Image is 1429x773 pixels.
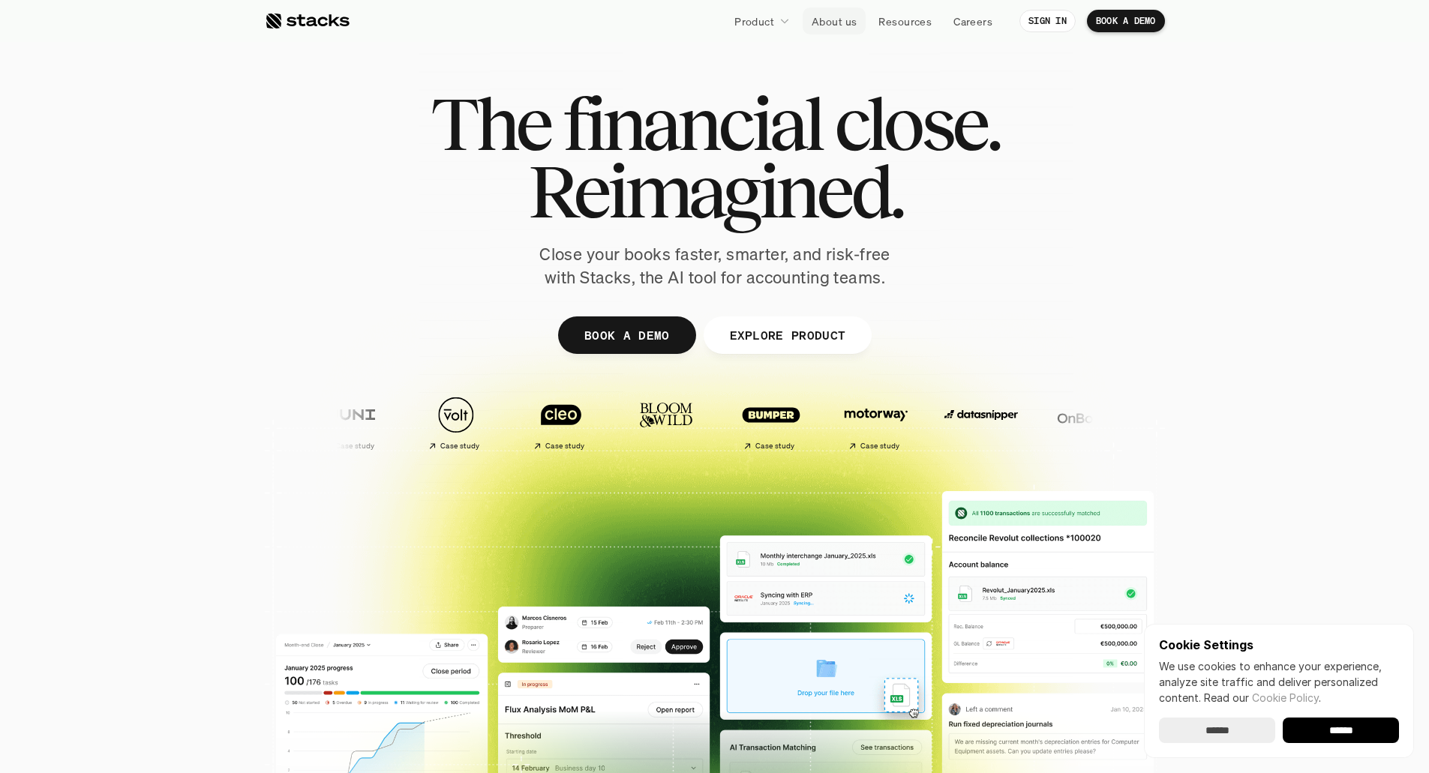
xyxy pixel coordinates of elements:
a: BOOK A DEMO [1087,10,1165,32]
a: Careers [944,7,1001,34]
h2: Case study [859,442,899,451]
a: SIGN IN [1019,10,1076,32]
a: Case study [301,388,398,457]
a: Case study [721,388,818,457]
a: Resources [869,7,941,34]
a: EXPLORE PRODUCT [703,316,872,354]
span: close. [834,90,999,157]
h2: Case study [544,442,584,451]
span: financial [563,90,821,157]
a: Case study [511,388,608,457]
p: Resources [878,13,932,29]
p: Careers [953,13,992,29]
p: Cookie Settings [1159,639,1399,651]
span: Reimagined. [527,157,902,225]
p: SIGN IN [1028,16,1067,26]
h2: Case study [439,442,479,451]
a: About us [803,7,866,34]
span: The [431,90,550,157]
a: Cookie Policy [1252,691,1319,704]
p: We use cookies to enhance your experience, analyze site traffic and deliver personalized content. [1159,658,1399,706]
a: Privacy Policy [177,347,243,358]
p: Close your books faster, smarter, and risk-free with Stacks, the AI tool for accounting teams. [527,243,902,289]
h2: Case study [334,442,374,451]
a: Case study [406,388,503,457]
p: About us [812,13,857,29]
h2: Case study [754,442,794,451]
p: Product [734,13,774,29]
p: EXPLORE PRODUCT [729,324,845,346]
p: BOOK A DEMO [1096,16,1156,26]
a: Case study [826,388,923,457]
p: BOOK A DEMO [584,324,669,346]
a: BOOK A DEMO [557,316,695,354]
span: Read our . [1204,691,1321,704]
